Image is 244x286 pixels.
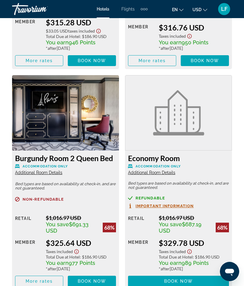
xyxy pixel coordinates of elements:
[15,170,62,175] span: Additional Room Details
[182,260,209,266] span: 989 Points
[128,55,176,66] button: More rates
[159,214,229,221] div: $1,016.97 USD
[46,254,116,259] div: : $186.90 USD
[46,28,68,33] span: $33.05 USD
[186,247,193,254] button: Show Taxes and Fees disclaimer
[164,279,193,284] span: Book now
[181,55,229,66] button: Book now
[128,23,154,51] div: Member
[172,5,183,14] button: Change language
[161,266,170,271] span: after
[128,238,154,271] div: Member
[46,34,80,39] span: Total Due at Hotel
[216,3,232,15] button: User Menu
[15,214,41,234] div: Retail
[46,266,116,271] div: * [DATE]
[78,58,106,63] span: Book now
[128,214,154,234] div: Retail
[15,55,63,66] button: More rates
[220,262,239,281] iframe: Button to launch messaging window
[95,27,102,34] button: Show Taxes and Fees disclaimer
[221,6,227,12] span: LF
[46,18,116,27] div: $315.28 USD
[68,55,116,66] button: Book now
[159,221,202,234] span: $687.19 USD
[23,164,68,168] span: Accommodation Only
[23,197,64,201] span: Non-refundable
[159,249,186,254] span: Taxes included
[172,7,178,12] span: en
[26,279,53,284] span: More rates
[15,182,116,190] p: Bed types are based on availability at check-in, and are not guaranteed.
[136,204,194,208] span: Important Information
[46,254,80,259] span: Total Due at Hotel
[186,32,193,39] button: Show Taxes and Fees disclaimer
[136,196,165,200] span: Refundable
[69,260,95,266] span: 977 Points
[192,7,202,12] span: USD
[46,238,116,247] div: $325.64 USD
[153,90,204,135] img: Economy Room
[139,58,166,63] span: More rates
[159,266,229,271] div: * [DATE]
[68,28,95,33] span: Taxes included
[161,46,170,51] span: after
[159,33,186,39] span: Taxes included
[46,214,116,221] div: $1,016.97 USD
[15,18,41,51] div: Member
[73,247,80,254] button: Show Taxes and Fees disclaimer
[46,249,73,254] span: Taxes included
[103,223,116,232] div: 68%
[128,154,229,163] h3: Economy Room
[46,34,116,39] div: : $186.90 USD
[159,254,193,259] span: Total Due at Hotel
[46,221,89,234] span: $691.33 USD
[159,23,229,32] div: $316.76 USD
[159,260,182,266] span: You earn
[159,46,229,51] div: * [DATE]
[46,46,116,51] div: * [DATE]
[128,170,175,175] span: Additional Room Details
[182,39,208,46] span: 950 Points
[192,5,207,14] button: Change currency
[216,223,229,232] div: 68%
[46,221,69,227] span: You save
[15,238,41,271] div: Member
[97,7,109,11] a: Hotels
[128,196,229,200] a: Refundable
[141,4,148,14] button: Extra navigation items
[159,221,182,227] span: You save
[159,39,182,46] span: You earn
[46,39,69,46] span: You earn
[46,260,69,266] span: You earn
[128,203,194,208] button: Important Information
[136,164,181,168] span: Accommodation Only
[159,238,229,247] div: $329.78 USD
[15,154,116,163] h3: Burgundy Room 2 Queen Bed
[69,39,95,46] span: 946 Points
[26,58,53,63] span: More rates
[191,58,219,63] span: Book now
[12,1,72,17] a: Travorium
[78,279,106,284] span: Book now
[159,254,229,259] div: : $186.90 USD
[121,7,135,11] a: Flights
[48,46,57,51] span: after
[12,75,119,151] img: Burgundy Room 2 Queen Bed
[48,266,57,271] span: after
[128,181,229,190] p: Bed types are based on availability at check-in, and are not guaranteed.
